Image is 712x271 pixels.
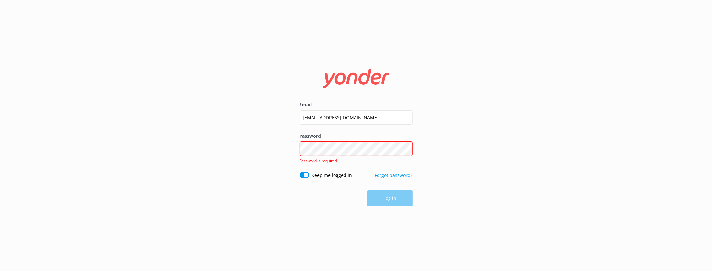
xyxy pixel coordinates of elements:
label: Keep me logged in [312,172,352,179]
input: user@emailaddress.com [300,110,413,125]
button: Show password [400,142,413,155]
a: Forgot password? [375,172,413,178]
label: Email [300,101,413,108]
label: Password [300,133,413,140]
span: Password is required [300,158,337,164]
